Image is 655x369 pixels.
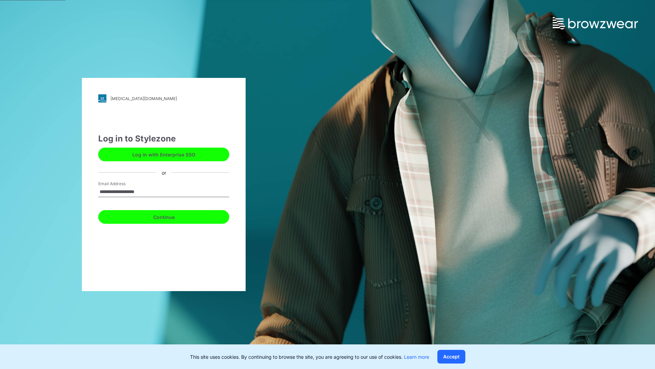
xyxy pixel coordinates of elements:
a: [MEDICAL_DATA][DOMAIN_NAME] [98,94,229,102]
div: or [156,169,172,176]
label: Email Address [98,181,146,187]
button: Continue [98,210,229,224]
a: Learn more [404,354,429,360]
button: Accept [437,350,465,364]
img: browzwear-logo.73288ffb.svg [553,17,638,29]
div: [MEDICAL_DATA][DOMAIN_NAME] [111,96,177,101]
div: Log in to Stylezone [98,133,229,145]
button: Log in with Enterprise SSO [98,148,229,161]
p: This site uses cookies. By continuing to browse the site, you are agreeing to our use of cookies. [190,353,429,360]
img: svg+xml;base64,PHN2ZyB3aWR0aD0iMjgiIGhlaWdodD0iMjgiIHZpZXdCb3g9IjAgMCAyOCAyOCIgZmlsbD0ibm9uZSIgeG... [98,94,106,102]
